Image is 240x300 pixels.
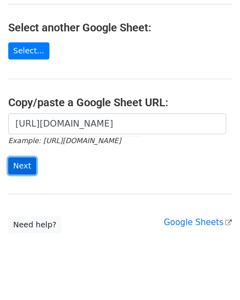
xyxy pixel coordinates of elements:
[8,216,62,233] a: Need help?
[185,247,240,300] iframe: Chat Widget
[8,157,36,174] input: Next
[164,217,232,227] a: Google Sheets
[8,137,121,145] small: Example: [URL][DOMAIN_NAME]
[8,96,232,109] h4: Copy/paste a Google Sheet URL:
[8,21,232,34] h4: Select another Google Sheet:
[8,113,226,134] input: Paste your Google Sheet URL here
[8,42,49,59] a: Select...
